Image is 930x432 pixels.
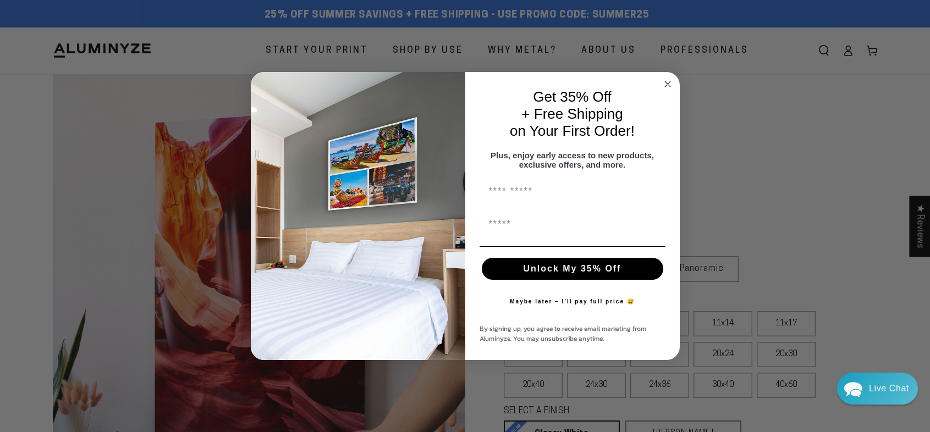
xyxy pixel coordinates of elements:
[491,151,654,169] span: Plus, enjoy early access to new products, exclusive offers, and more.
[869,373,909,405] div: Contact Us Directly
[521,106,623,122] span: + Free Shipping
[533,88,612,105] span: Get 35% Off
[480,246,665,247] img: underline
[837,373,918,405] div: Chat widget toggle
[480,324,646,344] span: By signing up, you agree to receive email marketing from Aluminyze. You may unsubscribe anytime.
[504,291,640,313] button: Maybe later – I’ll pay full price 😅
[510,123,635,139] span: on Your First Order!
[251,72,465,360] img: 728e4f65-7e6c-44e2-b7d1-0292a396982f.jpeg
[661,77,674,91] button: Close dialog
[482,258,663,280] button: Unlock My 35% Off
